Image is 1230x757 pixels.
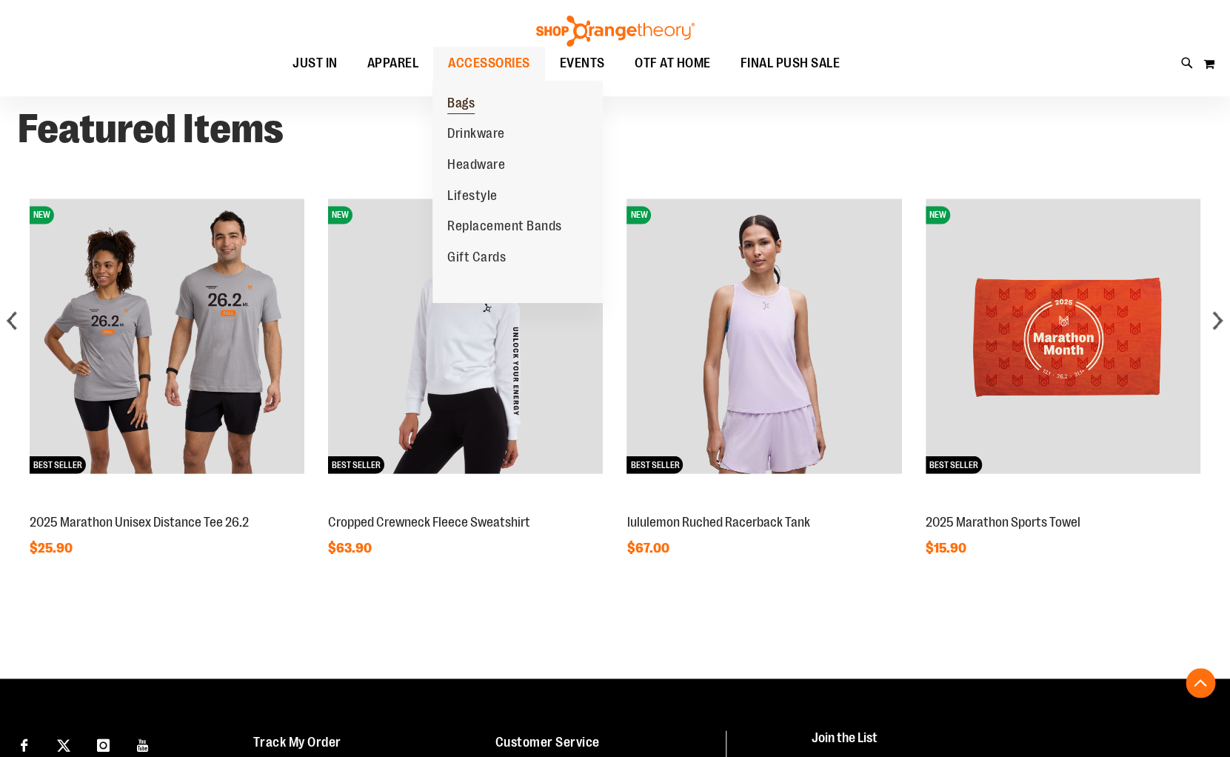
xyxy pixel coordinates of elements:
[447,126,505,144] span: Drinkware
[328,498,603,510] a: Cropped Crewneck Fleece SweatshirtNEWBEST SELLER
[278,47,352,81] a: JUST IN
[18,106,284,152] strong: Featured Items
[130,730,156,756] a: Visit our Youtube page
[725,47,855,81] a: FINAL PUSH SALE
[635,47,711,80] span: OTF AT HOME
[447,250,506,268] span: Gift Cards
[545,47,620,81] a: EVENTS
[495,734,599,749] a: Customer Service
[626,199,901,473] img: lululemon Ruched Racerback Tank
[328,199,603,473] img: Cropped Crewneck Fleece Sweatshirt
[432,181,512,212] a: Lifestyle
[626,206,651,224] span: NEW
[925,456,981,473] span: BEST SELLER
[328,456,384,473] span: BEST SELLER
[925,206,949,224] span: NEW
[534,16,697,47] img: Shop Orangetheory
[11,730,37,756] a: Visit our Facebook page
[447,219,562,237] span: Replacement Bands
[90,730,116,756] a: Visit our Instagram page
[560,47,605,80] span: EVENTS
[30,199,304,473] img: 2025 Marathon Unisex Distance Tee 26.2
[447,96,475,114] span: Bags
[328,514,530,529] a: Cropped Crewneck Fleece Sweatshirt
[432,242,521,273] a: Gift Cards
[293,47,338,80] span: JUST IN
[253,734,341,749] a: Track My Order
[626,540,671,555] span: $67.00
[447,157,505,176] span: Headware
[57,738,70,752] img: Twitter
[30,498,304,510] a: 2025 Marathon Unisex Distance Tee 26.2NEWBEST SELLER
[432,119,520,150] a: Drinkware
[30,206,54,224] span: NEW
[925,498,1200,510] a: 2025 Marathon Sports TowelNEWBEST SELLER
[367,47,419,80] span: APPAREL
[925,540,968,555] span: $15.90
[447,188,498,207] span: Lifestyle
[30,540,75,555] span: $25.90
[925,199,1200,473] img: 2025 Marathon Sports Towel
[352,47,434,81] a: APPAREL
[740,47,840,80] span: FINAL PUSH SALE
[432,81,603,303] ul: ACCESSORIES
[30,456,86,473] span: BEST SELLER
[432,88,489,119] a: Bags
[626,498,901,510] a: lululemon Ruched Racerback TankNEWBEST SELLER
[433,47,545,81] a: ACCESSORIES
[925,514,1080,529] a: 2025 Marathon Sports Towel
[432,211,577,242] a: Replacement Bands
[448,47,530,80] span: ACCESSORIES
[51,730,77,756] a: Visit our X page
[328,540,374,555] span: $63.90
[30,514,249,529] a: 2025 Marathon Unisex Distance Tee 26.2
[620,47,726,81] a: OTF AT HOME
[328,206,352,224] span: NEW
[432,150,520,181] a: Headware
[1186,668,1215,698] button: Back To Top
[626,456,683,473] span: BEST SELLER
[626,514,809,529] a: lululemon Ruched Racerback Tank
